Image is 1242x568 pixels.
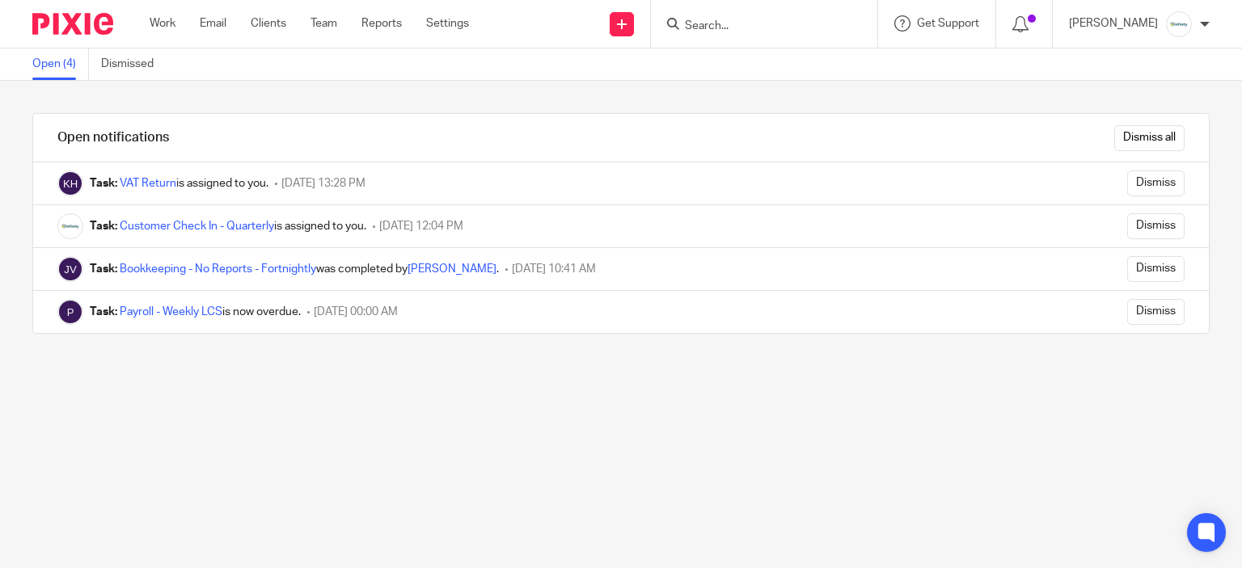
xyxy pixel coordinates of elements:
b: Task: [90,263,117,275]
span: [DATE] 00:00 AM [314,306,398,318]
input: Search [683,19,829,34]
div: is assigned to you. [90,175,268,191]
p: [PERSON_NAME] [1069,15,1158,32]
input: Dismiss [1127,299,1185,325]
span: [DATE] 13:28 PM [281,178,365,189]
a: Work [150,15,175,32]
a: VAT Return [120,178,176,189]
img: Karl Newman [57,213,83,239]
a: Customer Check In - Quarterly [120,221,274,232]
div: is assigned to you. [90,218,366,234]
input: Dismiss [1127,170,1185,196]
a: Dismissed [101,48,166,80]
a: Clients [251,15,286,32]
img: Pixie [57,299,83,325]
b: Task: [90,306,117,318]
a: [PERSON_NAME] [408,263,496,275]
a: Bookkeeping - No Reports - Fortnightly [120,263,316,275]
a: Payroll - Weekly LCS [120,306,222,318]
img: Jamie Vinn [57,256,83,282]
a: Settings [426,15,469,32]
div: was completed by . [90,261,499,277]
a: Reports [361,15,402,32]
div: is now overdue. [90,304,301,320]
b: Task: [90,221,117,232]
b: Task: [90,178,117,189]
a: Team [310,15,337,32]
h1: Open notifications [57,129,169,146]
a: Open (4) [32,48,89,80]
img: Infinity%20Logo%20with%20Whitespace%20.png [1166,11,1192,37]
input: Dismiss [1127,213,1185,239]
input: Dismiss all [1114,125,1185,151]
a: Email [200,15,226,32]
img: Pixie [32,13,113,35]
span: [DATE] 12:04 PM [379,221,463,232]
span: Get Support [917,18,979,29]
input: Dismiss [1127,256,1185,282]
span: [DATE] 10:41 AM [512,263,596,275]
img: Kerry Hall [57,170,83,196]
